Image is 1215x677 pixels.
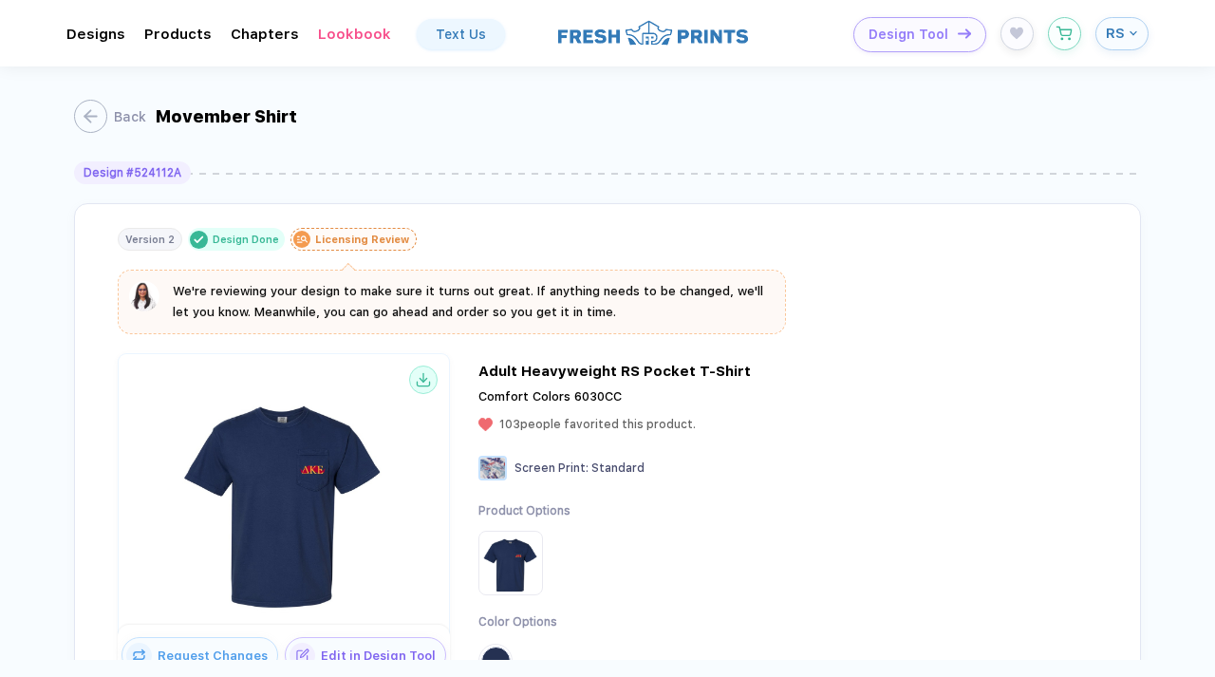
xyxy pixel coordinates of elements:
[436,27,486,42] div: Text Us
[958,28,971,39] img: icon
[144,26,212,43] div: ProductsToggle dropdown menu
[478,389,622,404] span: Comfort Colors 6030CC
[1106,25,1125,42] span: RS
[126,643,152,668] img: icon
[1095,17,1149,50] button: RS
[417,19,505,49] a: Text Us
[152,649,277,663] span: Request Changes
[129,281,159,311] img: sophie
[290,643,315,668] img: icon
[315,234,409,246] div: Licensing Review
[123,368,444,624] img: 050b335f-b093-4c35-8cca-6f590db6be31_nt_front_1759024429318.jpg
[66,26,125,43] div: DesignsToggle dropdown menu
[114,109,146,124] div: Back
[315,649,445,663] span: Edit in Design Tool
[514,461,589,475] span: Screen Print :
[74,100,146,133] button: Back
[853,17,986,52] button: Design Toolicon
[869,27,948,43] span: Design Tool
[285,637,446,673] button: iconEdit in Design Tool
[84,166,181,179] div: Design # 524112A
[591,461,645,475] span: Standard
[318,26,391,43] div: LookbookToggle dropdown menu chapters
[125,234,175,246] div: Version 2
[121,637,278,673] button: iconRequest Changes
[478,614,570,630] div: Color Options
[558,18,748,47] img: logo
[499,418,696,431] span: 103 people favorited this product.
[173,284,763,319] span: We're reviewing your design to make sure it turns out great. If anything needs to be changed, we'...
[231,26,299,43] div: ChaptersToggle dropdown menu chapters
[478,363,751,380] div: Adult Heavyweight RS Pocket T-Shirt
[478,503,570,519] div: Product Options
[318,26,391,43] div: Lookbook
[213,234,279,246] div: Design Done
[156,106,297,126] div: Movember Shirt
[478,456,507,480] img: Screen Print
[482,535,539,592] img: Product Option
[129,281,775,323] button: We're reviewing your design to make sure it turns out great. If anything needs to be changed, we'...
